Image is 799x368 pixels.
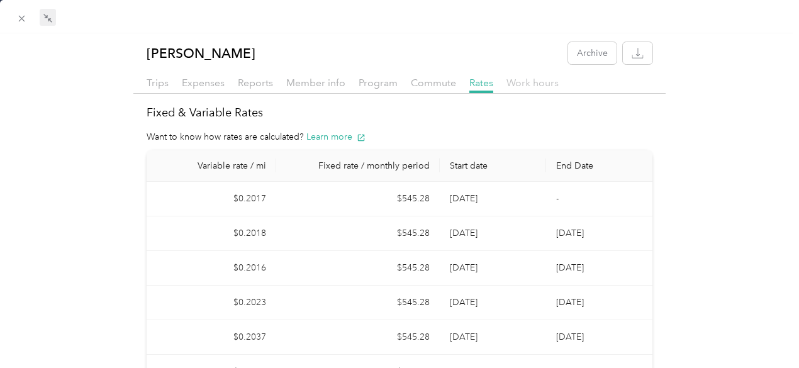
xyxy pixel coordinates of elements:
td: $0.2016 [147,251,276,286]
span: Program [359,77,398,89]
td: [DATE] [440,320,546,355]
td: [DATE] [440,286,546,320]
td: $545.28 [276,251,440,286]
td: - [546,182,652,216]
td: $545.28 [276,182,440,216]
div: Want to know how rates are calculated? [147,130,653,143]
span: Reports [238,77,273,89]
span: Rates [469,77,493,89]
td: $545.28 [276,216,440,251]
td: $0.2017 [147,182,276,216]
td: $0.2037 [147,320,276,355]
th: End Date [546,150,652,182]
td: [DATE] [546,320,652,355]
td: [DATE] [546,251,652,286]
span: Member info [286,77,345,89]
button: Learn more [306,130,366,143]
h2: Fixed & Variable Rates [147,104,653,121]
span: Expenses [182,77,225,89]
p: [PERSON_NAME] [147,42,255,64]
span: Work hours [506,77,559,89]
td: [DATE] [546,286,652,320]
td: $545.28 [276,320,440,355]
td: [DATE] [440,216,546,251]
button: Archive [568,42,617,64]
td: [DATE] [546,216,652,251]
td: $0.2023 [147,286,276,320]
th: Start date [440,150,546,182]
td: [DATE] [440,251,546,286]
span: Commute [411,77,456,89]
iframe: Everlance-gr Chat Button Frame [729,298,799,368]
span: Trips [147,77,169,89]
th: Variable rate / mi [147,150,276,182]
td: [DATE] [440,182,546,216]
td: $0.2018 [147,216,276,251]
th: Fixed rate / monthly period [276,150,440,182]
td: $545.28 [276,286,440,320]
